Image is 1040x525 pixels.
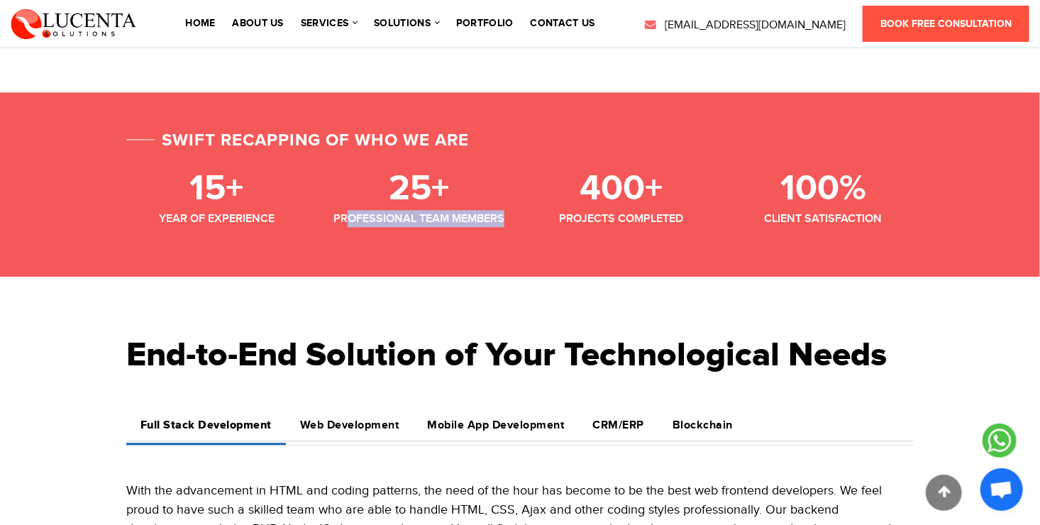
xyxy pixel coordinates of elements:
a: Home [185,18,215,28]
div: Professional Team Members [328,210,509,227]
a: contact us [531,18,595,28]
h4: Web Development [300,419,399,432]
h4: Mobile App Development [428,419,565,432]
h2: End-to-End Solution of Your Technological Needs [126,306,914,404]
a: Web Development [286,410,414,441]
div: Open chat [980,468,1023,511]
div: Client Satisfaction [733,210,914,227]
h4: Blockchain [673,419,733,432]
h4: CRM/ERP [593,419,645,432]
img: Lucenta Solutions [11,7,137,40]
a: [EMAIL_ADDRESS][DOMAIN_NAME] [643,17,846,34]
a: portfolio [456,18,514,28]
a: Full Stack Development [126,410,286,441]
a: services [301,18,357,28]
div: 400+ [531,167,712,210]
span: Book Free Consultation [880,18,1012,30]
a: Blockchain [658,410,747,441]
a: Mobile App Development [414,410,579,441]
h4: Full Stack Development [140,419,272,432]
a: CRM/ERP [579,410,659,441]
a: About Us [232,18,283,28]
a: Book Free Consultation [863,6,1029,42]
div: 15+ [126,167,307,210]
div: Projects Completed [531,210,712,227]
div: Year of Experience [126,210,307,227]
div: 25+ [328,167,509,210]
div: Swift Recapping of Who We Are [126,128,469,153]
a: solutions [374,18,439,28]
div: 100% [733,167,914,210]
